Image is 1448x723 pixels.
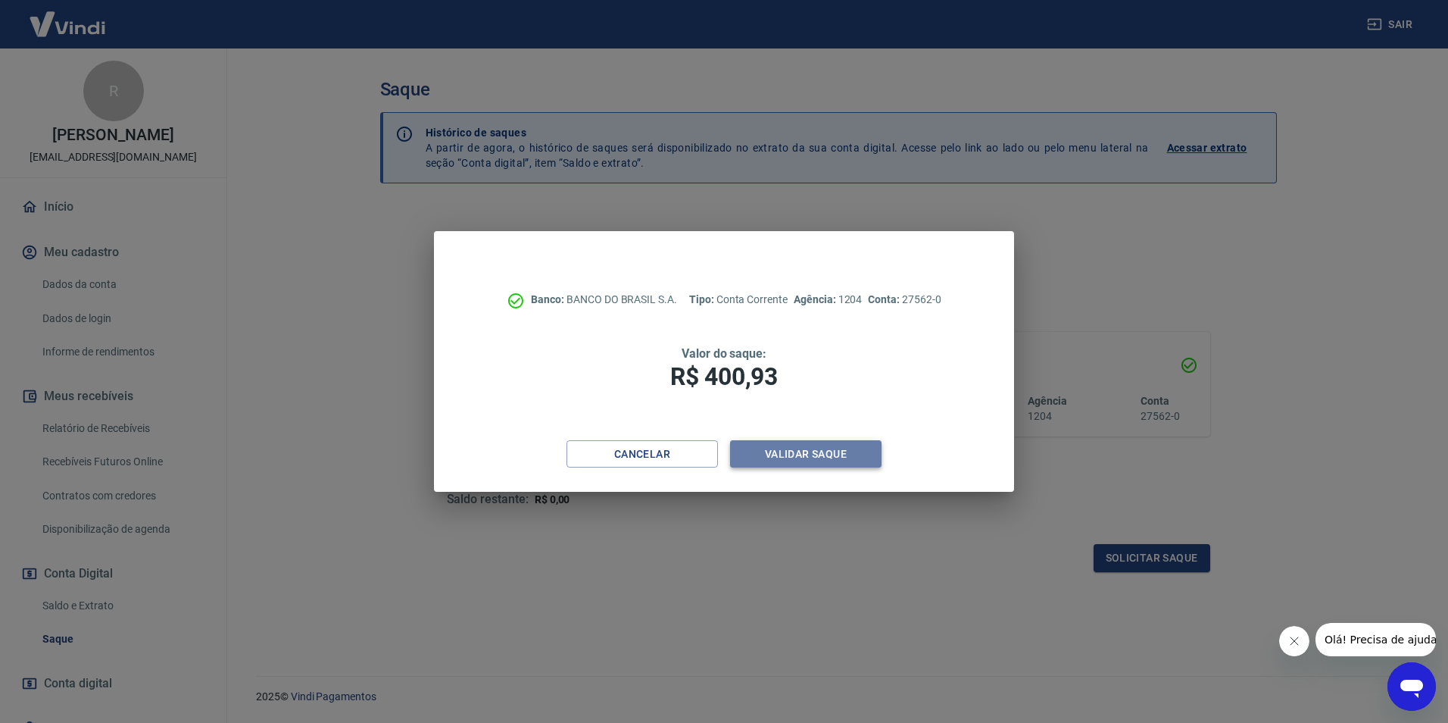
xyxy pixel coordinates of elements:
[566,440,718,468] button: Cancelar
[9,11,127,23] span: Olá! Precisa de ajuda?
[1315,623,1436,656] iframe: Mensagem da empresa
[794,292,862,308] p: 1204
[868,292,941,308] p: 27562-0
[730,440,882,468] button: Validar saque
[868,293,902,305] span: Conta:
[689,292,788,308] p: Conta Corrente
[1387,662,1436,711] iframe: Botão para abrir a janela de mensagens
[689,293,716,305] span: Tipo:
[670,362,778,391] span: R$ 400,93
[531,292,677,308] p: BANCO DO BRASIL S.A.
[794,293,838,305] span: Agência:
[1279,626,1309,656] iframe: Fechar mensagem
[531,293,566,305] span: Banco:
[682,346,766,361] span: Valor do saque:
